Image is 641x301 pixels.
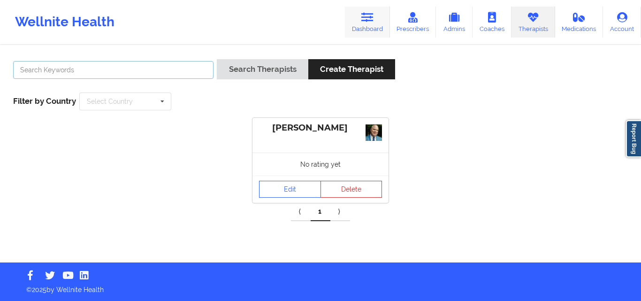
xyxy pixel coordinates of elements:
div: Select Country [87,98,133,105]
div: [PERSON_NAME] [259,123,382,133]
button: Delete [320,181,382,198]
a: Account [603,7,641,38]
button: Create Therapist [308,59,395,79]
a: 1 [311,202,330,221]
a: Dashboard [345,7,390,38]
a: Previous item [291,202,311,221]
a: Medications [555,7,603,38]
a: Prescribers [390,7,436,38]
a: Report Bug [626,120,641,157]
a: Edit [259,181,321,198]
a: Next item [330,202,350,221]
p: © 2025 by Wellnite Health [20,278,621,294]
a: Therapists [511,7,555,38]
div: No rating yet [252,153,389,176]
span: Filter by Country [13,96,76,106]
button: Search Therapists [217,59,308,79]
img: 383535ce-3942-4d12-8cc7-155f852c82de_Marsh_Square_Full.jpg [366,124,382,141]
div: Pagination Navigation [291,202,350,221]
a: Coaches [473,7,511,38]
input: Search Keywords [13,61,214,79]
a: Admins [436,7,473,38]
